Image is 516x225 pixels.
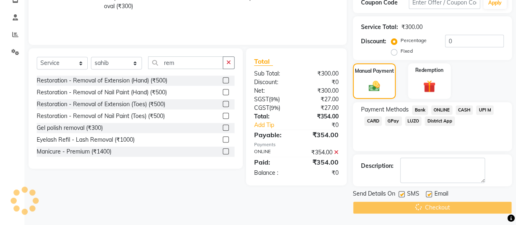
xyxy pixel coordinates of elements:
[248,121,304,129] a: Add Tip
[407,189,419,200] span: SMS
[37,88,167,97] div: Restoration - Removal of Nail Paint (Hand) (₹500)
[431,105,452,115] span: ONLINE
[385,116,402,126] span: GPay
[248,130,297,140] div: Payable:
[296,78,345,87] div: ₹0
[254,104,269,111] span: CGST
[248,78,297,87] div: Discount:
[296,157,345,167] div: ₹354.00
[296,69,345,78] div: ₹300.00
[401,37,427,44] label: Percentage
[401,47,413,55] label: Fixed
[248,104,297,112] div: ( )
[37,136,135,144] div: Eyelash Refil - Lash Removal (₹1000)
[361,105,409,114] span: Payment Methods
[37,100,165,109] div: Restoration - Removal of Extension (Toes) (₹500)
[434,189,448,200] span: Email
[456,105,473,115] span: CASH
[361,162,394,170] div: Description:
[353,189,395,200] span: Send Details On
[304,121,345,129] div: ₹0
[355,67,394,75] label: Manual Payment
[296,148,345,157] div: ₹354.00
[37,112,165,120] div: Restoration - Removal of Nail Paint (Toes) (₹500)
[148,56,223,69] input: Search or Scan
[248,169,297,177] div: Balance :
[296,95,345,104] div: ₹27.00
[412,105,428,115] span: Bank
[248,157,297,167] div: Paid:
[248,148,297,157] div: ONLINE
[296,112,345,121] div: ₹354.00
[270,96,278,102] span: 9%
[248,112,297,121] div: Total:
[361,23,398,31] div: Service Total:
[296,87,345,95] div: ₹300.00
[365,80,384,93] img: _cash.svg
[296,130,345,140] div: ₹354.00
[476,105,494,115] span: UPI M
[296,169,345,177] div: ₹0
[37,124,103,132] div: Gel polish removal (₹300)
[415,67,443,74] label: Redemption
[361,37,386,46] div: Discount:
[254,57,273,66] span: Total
[364,116,382,126] span: CARD
[37,147,111,156] div: Manicure - Premium (₹1400)
[419,79,439,94] img: _gift.svg
[248,87,297,95] div: Net:
[37,76,167,85] div: Restoration - Removal of Extension (Hand) (₹500)
[271,105,279,111] span: 9%
[248,95,297,104] div: ( )
[401,23,423,31] div: ₹300.00
[405,116,422,126] span: LUZO
[296,104,345,112] div: ₹27.00
[248,69,297,78] div: Sub Total:
[425,116,455,126] span: District App
[254,96,269,103] span: SGST
[254,141,339,148] div: Payments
